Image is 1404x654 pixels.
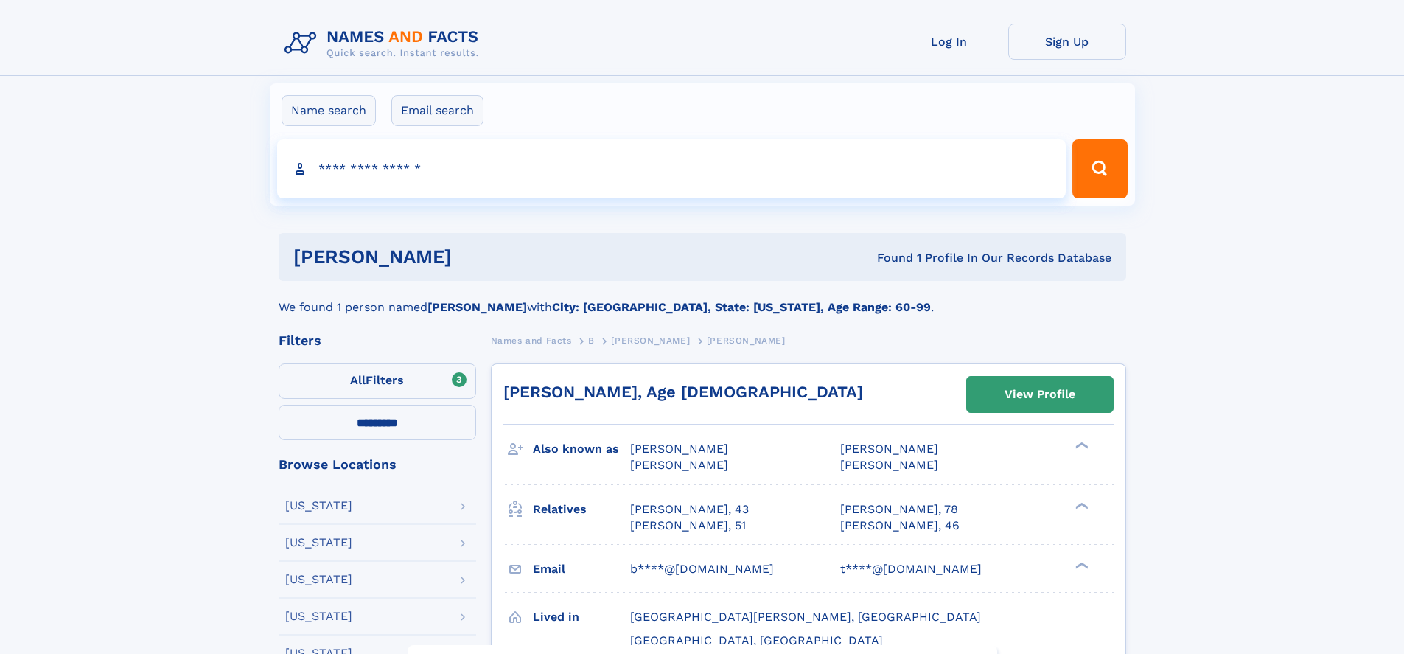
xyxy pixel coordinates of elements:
[503,383,863,401] a: [PERSON_NAME], Age [DEMOGRAPHIC_DATA]
[840,442,938,456] span: [PERSON_NAME]
[630,442,728,456] span: [PERSON_NAME]
[285,574,352,585] div: [US_STATE]
[285,500,352,512] div: [US_STATE]
[588,335,595,346] span: B
[611,331,690,349] a: [PERSON_NAME]
[707,335,786,346] span: [PERSON_NAME]
[277,139,1066,198] input: search input
[282,95,376,126] label: Name search
[391,95,483,126] label: Email search
[611,335,690,346] span: [PERSON_NAME]
[279,281,1126,316] div: We found 1 person named with .
[533,605,630,630] h3: Lived in
[630,633,883,647] span: [GEOGRAPHIC_DATA], [GEOGRAPHIC_DATA]
[279,458,476,471] div: Browse Locations
[840,518,960,534] a: [PERSON_NAME], 46
[552,300,931,314] b: City: [GEOGRAPHIC_DATA], State: [US_STATE], Age Range: 60-99
[630,518,746,534] a: [PERSON_NAME], 51
[890,24,1008,60] a: Log In
[491,331,572,349] a: Names and Facts
[630,501,749,518] a: [PERSON_NAME], 43
[279,334,476,347] div: Filters
[533,436,630,462] h3: Also known as
[427,300,527,314] b: [PERSON_NAME]
[840,458,938,472] span: [PERSON_NAME]
[1072,501,1089,510] div: ❯
[588,331,595,349] a: B
[630,610,981,624] span: [GEOGRAPHIC_DATA][PERSON_NAME], [GEOGRAPHIC_DATA]
[533,557,630,582] h3: Email
[1072,441,1089,451] div: ❯
[293,248,665,266] h1: [PERSON_NAME]
[1005,378,1075,411] div: View Profile
[285,537,352,549] div: [US_STATE]
[967,377,1113,412] a: View Profile
[350,373,366,387] span: All
[1072,560,1089,570] div: ❯
[533,497,630,522] h3: Relatives
[279,363,476,399] label: Filters
[1072,139,1127,198] button: Search Button
[630,458,728,472] span: [PERSON_NAME]
[1008,24,1126,60] a: Sign Up
[840,501,958,518] a: [PERSON_NAME], 78
[664,250,1111,266] div: Found 1 Profile In Our Records Database
[279,24,491,63] img: Logo Names and Facts
[285,610,352,622] div: [US_STATE]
